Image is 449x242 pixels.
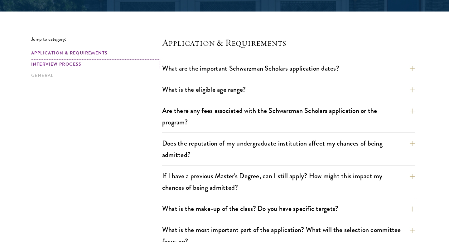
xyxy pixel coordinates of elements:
[31,36,162,42] p: Jump to category:
[162,82,415,96] button: What is the eligible age range?
[162,202,415,216] button: What is the make-up of the class? Do you have specific targets?
[162,36,415,49] h4: Application & Requirements
[162,169,415,194] button: If I have a previous Master's Degree, can I still apply? How might this impact my chances of bein...
[162,104,415,129] button: Are there any fees associated with the Schwarzman Scholars application or the program?
[162,136,415,162] button: Does the reputation of my undergraduate institution affect my chances of being admitted?
[31,50,158,56] a: Application & Requirements
[162,61,415,75] button: What are the important Schwarzman Scholars application dates?
[31,72,158,79] a: General
[31,61,158,67] a: Interview Process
